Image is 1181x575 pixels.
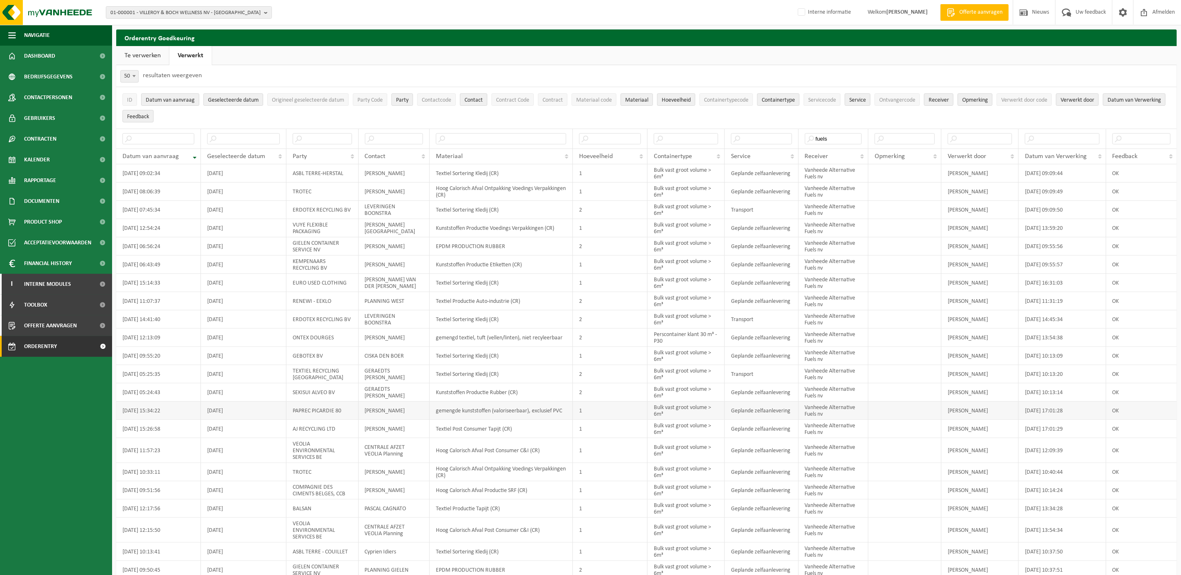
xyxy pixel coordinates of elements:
td: [DATE] 14:45:34 [1019,310,1106,329]
td: Bulk vast groot volume > 6m³ [648,347,724,365]
td: [DATE] [201,481,287,499]
td: Perscontainer klant 30 m³ - P30 [648,329,724,347]
td: Geplande zelfaanlevering [725,347,799,365]
span: ID [127,97,132,103]
td: OK [1106,256,1177,274]
td: SEKISUI ALVEO BV [286,383,358,402]
a: Te verwerken [116,46,169,65]
span: I [8,274,16,295]
td: OK [1106,237,1177,256]
td: Transport [725,201,799,219]
h2: Orderentry Goedkeuring [116,29,1177,46]
span: Navigatie [24,25,50,46]
td: [DATE] [201,274,287,292]
button: PartyParty: Activate to sort [391,93,413,106]
td: [DATE] 10:13:20 [1019,365,1106,383]
td: [PERSON_NAME] [941,383,1019,402]
td: Vanheede Alternative Fuels nv [799,219,869,237]
span: Contract [543,97,563,103]
td: [PERSON_NAME] [941,292,1019,310]
button: IDID: Activate to sort [122,93,137,106]
td: gemengde kunststoffen (valoriseerbaar), exclusief PVC [430,402,573,420]
button: OntvangercodeOntvangercode: Activate to sort [875,93,920,106]
td: [PERSON_NAME] [941,329,1019,347]
td: Geplande zelfaanlevering [725,402,799,420]
td: [DATE] 15:26:58 [116,420,201,438]
td: [PERSON_NAME] [941,219,1019,237]
td: Kunststoffen Productie Rubber (CR) [430,383,573,402]
td: Textiel Post Consumer Tapijt (CR) [430,420,573,438]
td: [PERSON_NAME] [941,310,1019,329]
td: TEXTIEL RECYCLING [GEOGRAPHIC_DATA] [286,365,358,383]
td: [DATE] [201,256,287,274]
span: Geselecteerde datum [207,153,265,160]
td: [PERSON_NAME] [359,183,430,201]
td: [PERSON_NAME] [941,237,1019,256]
span: Verwerkt door [948,153,986,160]
span: Ontvangercode [879,97,915,103]
td: Textiel Sortering Kledij (CR) [430,347,573,365]
span: Geselecteerde datum [208,97,259,103]
td: Vanheede Alternative Fuels nv [799,463,869,481]
td: [DATE] [201,201,287,219]
td: 1 [573,463,648,481]
td: OK [1106,463,1177,481]
td: [DATE] 09:02:34 [116,164,201,183]
td: [DATE] 10:13:14 [1019,383,1106,402]
button: 01-000001 - VILLEROY & BOCH WELLNESS NV - [GEOGRAPHIC_DATA] [106,6,272,19]
td: [DATE] 07:45:34 [116,201,201,219]
td: Vanheede Alternative Fuels nv [799,365,869,383]
td: [PERSON_NAME] [941,420,1019,438]
span: Contract Code [496,97,529,103]
span: Origineel geselecteerde datum [272,97,344,103]
span: Containertype [654,153,692,160]
button: ContractContract: Activate to sort [538,93,567,106]
span: Datum van Verwerking [1025,153,1087,160]
td: [DATE] 08:06:39 [116,183,201,201]
td: [PERSON_NAME] [941,347,1019,365]
button: ReceiverReceiver: Activate to sort [924,93,954,106]
td: Vanheede Alternative Fuels nv [799,164,869,183]
td: [PERSON_NAME] [941,463,1019,481]
td: [DATE] 17:01:29 [1019,420,1106,438]
button: OpmerkingOpmerking: Activate to sort [958,93,993,106]
td: ASBL TERRE-HERSTAL [286,164,358,183]
td: [DATE] 12:13:09 [116,329,201,347]
td: [PERSON_NAME] [941,365,1019,383]
td: OK [1106,274,1177,292]
td: [PERSON_NAME] [359,463,430,481]
span: 50 [120,70,139,83]
span: Datum van aanvraag [146,97,195,103]
td: OK [1106,310,1177,329]
td: [DATE] 05:25:35 [116,365,201,383]
span: Contracten [24,129,56,149]
td: ONTEX DOURGES [286,329,358,347]
td: Vanheede Alternative Fuels nv [799,183,869,201]
span: Containertype [762,97,795,103]
td: [DATE] 09:55:20 [116,347,201,365]
td: Vanheede Alternative Fuels nv [799,237,869,256]
td: Bulk vast groot volume > 6m³ [648,274,724,292]
span: Datum van Verwerking [1108,97,1161,103]
td: Hoog Calorisch Afval Ontpakking Voedings Verpakkingen (CR) [430,463,573,481]
td: 1 [573,256,648,274]
span: Opmerking [875,153,905,160]
td: OK [1106,164,1177,183]
td: [PERSON_NAME] [941,274,1019,292]
td: [DATE] [201,438,287,463]
button: ServiceService: Activate to sort [845,93,870,106]
td: PAPREC PICARDIE 80 [286,402,358,420]
td: 1 [573,420,648,438]
td: Vanheede Alternative Fuels nv [799,310,869,329]
td: Vanheede Alternative Fuels nv [799,402,869,420]
strong: [PERSON_NAME] [886,9,928,15]
td: Vanheede Alternative Fuels nv [799,347,869,365]
td: Geplande zelfaanlevering [725,463,799,481]
span: Hoeveelheid [579,153,613,160]
span: Verwerkt door [1061,97,1094,103]
td: EURO USED CLOTHING [286,274,358,292]
td: [DATE] 12:54:24 [116,219,201,237]
td: [PERSON_NAME] [941,402,1019,420]
button: Materiaal codeMateriaal code: Activate to sort [572,93,616,106]
td: [PERSON_NAME] [359,256,430,274]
